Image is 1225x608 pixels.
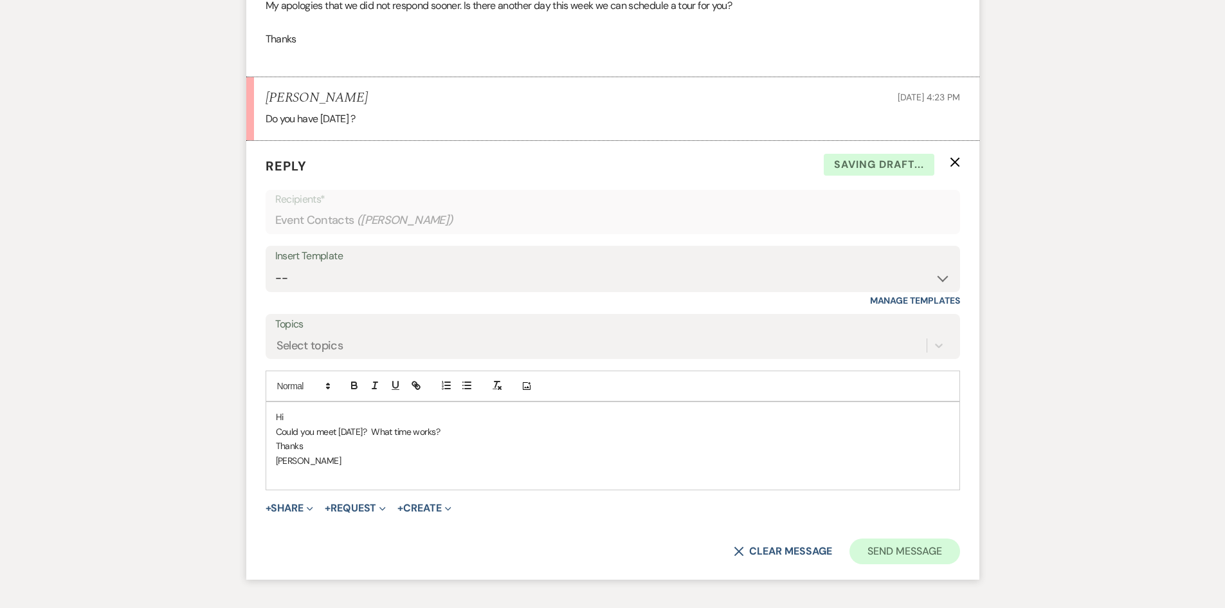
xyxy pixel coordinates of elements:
[266,111,960,127] p: Do you have [DATE] ?
[275,208,950,233] div: Event Contacts
[266,158,307,174] span: Reply
[397,503,403,513] span: +
[275,315,950,334] label: Topics
[275,247,950,266] div: Insert Template
[266,90,368,106] h5: [PERSON_NAME]
[325,503,386,513] button: Request
[824,154,934,176] span: Saving draft...
[734,546,831,557] button: Clear message
[849,539,959,564] button: Send Message
[357,212,453,229] span: ( [PERSON_NAME] )
[266,31,960,48] p: Thanks
[277,337,343,355] div: Select topics
[276,454,950,468] p: [PERSON_NAME]
[266,503,271,513] span: +
[275,191,950,208] p: Recipients*
[266,503,314,513] button: Share
[325,503,331,513] span: +
[397,503,451,513] button: Create
[276,410,950,424] p: Hi
[898,91,959,103] span: [DATE] 4:23 PM
[276,439,950,453] p: Thanks
[276,425,950,439] p: Could you meet [DATE]? What time works?
[870,295,960,306] a: Manage Templates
